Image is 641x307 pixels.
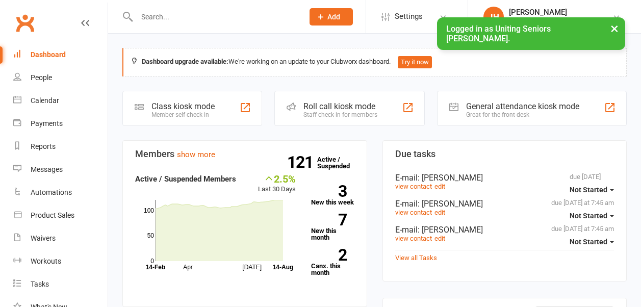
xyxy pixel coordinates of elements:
[327,13,340,21] span: Add
[395,173,614,183] div: E-mail
[142,58,228,65] strong: Dashboard upgrade available:
[122,48,627,76] div: We're working on an update to your Clubworx dashboard.
[13,112,108,135] a: Payments
[466,111,579,118] div: Great for the front desk
[13,227,108,250] a: Waivers
[570,207,614,225] button: Not Started
[287,155,317,170] strong: 121
[311,249,354,276] a: 2Canx. this month
[13,204,108,227] a: Product Sales
[31,165,63,173] div: Messages
[570,212,607,220] span: Not Started
[311,212,347,227] strong: 7
[31,142,56,150] div: Reports
[418,225,483,235] span: : [PERSON_NAME]
[395,149,614,159] h3: Due tasks
[13,135,108,158] a: Reports
[303,111,377,118] div: Staff check-in for members
[31,96,59,105] div: Calendar
[395,209,432,216] a: view contact
[395,5,423,28] span: Settings
[395,235,432,242] a: view contact
[311,214,354,241] a: 7New this month
[31,280,49,288] div: Tasks
[135,174,236,184] strong: Active / Suspended Members
[258,173,296,195] div: Last 30 Days
[570,233,614,251] button: Not Started
[151,111,215,118] div: Member self check-in
[134,10,296,24] input: Search...
[31,211,74,219] div: Product Sales
[31,234,56,242] div: Waivers
[13,250,108,273] a: Workouts
[303,101,377,111] div: Roll call kiosk mode
[570,238,607,246] span: Not Started
[177,150,215,159] a: show more
[466,101,579,111] div: General attendance kiosk mode
[418,173,483,183] span: : [PERSON_NAME]
[317,148,362,177] a: 121Active / Suspended
[311,247,347,263] strong: 2
[13,181,108,204] a: Automations
[151,101,215,111] div: Class kiosk mode
[509,17,612,26] div: Uniting Seniors [PERSON_NAME]
[446,24,551,43] span: Logged in as Uniting Seniors [PERSON_NAME].
[13,273,108,296] a: Tasks
[483,7,504,27] div: JH
[395,199,614,209] div: E-mail
[13,43,108,66] a: Dashboard
[13,66,108,89] a: People
[31,257,61,265] div: Workouts
[258,173,296,184] div: 2.5%
[135,149,354,159] h3: Members
[13,89,108,112] a: Calendar
[311,184,347,199] strong: 3
[605,17,624,39] button: ×
[31,188,72,196] div: Automations
[434,183,445,190] a: edit
[31,119,63,127] div: Payments
[509,8,612,17] div: [PERSON_NAME]
[395,225,614,235] div: E-mail
[395,254,437,262] a: View all Tasks
[570,181,614,199] button: Not Started
[31,73,52,82] div: People
[434,235,445,242] a: edit
[12,10,38,36] a: Clubworx
[398,56,432,68] button: Try it now
[395,183,432,190] a: view contact
[418,199,483,209] span: : [PERSON_NAME]
[310,8,353,25] button: Add
[311,185,354,206] a: 3New this week
[434,209,445,216] a: edit
[570,186,607,194] span: Not Started
[13,158,108,181] a: Messages
[31,50,66,59] div: Dashboard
